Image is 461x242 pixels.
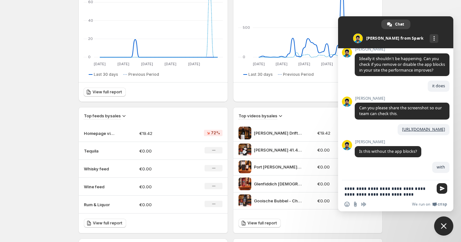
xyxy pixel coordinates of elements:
span: Audio message [361,202,366,207]
span: Chat [395,20,404,29]
span: Ideally it shouldn’t be happening. Can you check if you remove or disable the app blocks in your ... [359,56,445,73]
p: Gooische Bubbel - Champagnebier uit 't Gooi 9% (Gooische Bierbrouwerij) [254,198,302,204]
p: Glenfiddich [DEMOGRAPHIC_DATA] 2024 - [GEOGRAPHIC_DATA] 47.6% [254,181,302,187]
img: Hendrick's Gin 41.4% (70cl) [239,144,251,156]
p: Rum & Liquor [84,201,116,208]
img: Port Ellen 27 Years Old 1978 2006 - 6th Release - Diageo Special Releases 2006 54.2% (1 of 4560) [239,160,251,173]
p: €0.00 [139,201,184,208]
img: Gooische Bubbel - Champagnebier uit 't Gooi 9% (Gooische Bierbrouwerij) [239,194,251,207]
p: €0.00 [317,147,355,153]
text: [DATE] [117,62,129,66]
text: [DATE] [321,62,333,66]
p: €0.00 [317,164,355,170]
text: 500 [243,25,250,30]
p: Tequila [84,148,116,154]
text: 40 [88,18,93,23]
text: [DATE] [94,62,106,66]
div: Close chat [434,216,453,236]
p: €0.00 [139,166,184,172]
p: €19.42 [139,130,184,137]
span: Is this without the app blocks? [359,149,417,154]
p: Homepage video feed [84,130,116,137]
p: €0.00 [317,198,355,204]
span: Last 30 days [94,72,118,77]
img: Glenfiddich 31 Years Old 2024 - Grand Château 47.6% [239,177,251,190]
p: €0.00 [139,148,184,154]
div: More channels [430,34,438,43]
span: View full report [93,90,122,95]
text: [DATE] [276,62,287,66]
span: We run on [412,202,430,207]
a: We run onCrisp [412,202,447,207]
text: [DATE] [298,62,310,66]
text: [DATE] [141,62,153,66]
a: View full report [84,219,126,228]
h3: Top videos by sales [239,113,277,119]
span: Can you please share the screenshot so our team can check this. [359,105,442,116]
span: View full report [93,221,122,226]
span: with [437,164,445,170]
div: Chat [381,20,410,29]
p: €0.00 [317,181,355,187]
span: Insert an emoji [344,202,350,207]
p: €19.42 [317,130,355,136]
p: Whisky feed [84,166,116,172]
text: 0 [243,55,245,59]
span: [PERSON_NAME] [355,96,449,101]
span: it does [432,83,445,89]
p: €0.00 [139,183,184,190]
text: 20 [88,36,93,41]
text: [DATE] [253,62,265,66]
text: [DATE] [188,62,200,66]
p: Port [PERSON_NAME] [DEMOGRAPHIC_DATA] 1978 2006 - 6th Release - Diageo Special Releases 2006 54.2... [254,164,302,170]
p: [PERSON_NAME] Drift [PERSON_NAME] Limited Release Chenin Blanc 2022 [254,130,302,136]
p: [PERSON_NAME] 41.4% (70cl) [254,147,302,153]
text: 0 [88,55,91,59]
span: Previous Period [128,72,159,77]
a: [URL][DOMAIN_NAME] [402,127,445,132]
p: Wine feed [84,183,116,190]
span: [PERSON_NAME] [355,47,449,51]
span: Previous Period [283,72,314,77]
text: [DATE] [165,62,176,66]
textarea: Compose your message... [344,186,433,197]
span: [PERSON_NAME] [355,140,421,144]
span: Last 30 days [248,72,273,77]
span: Send a file [353,202,358,207]
a: View full report [84,88,126,97]
a: View full report [239,219,281,228]
span: Crisp [438,202,447,207]
h3: Top feeds by sales [84,113,121,119]
span: 72% [211,130,220,136]
span: Send [437,183,447,194]
span: View full report [247,221,277,226]
img: Alvi's Drift Albertus Viljoen Limited Release Chenin Blanc 2022 [239,127,251,139]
